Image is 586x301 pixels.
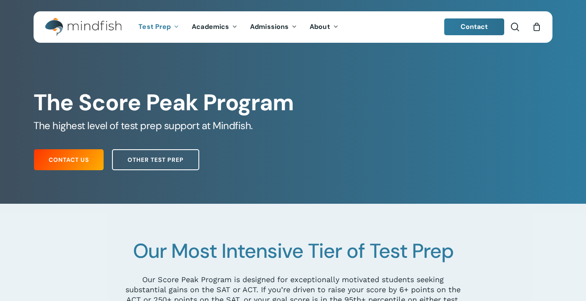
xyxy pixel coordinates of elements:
[244,23,303,31] a: Admissions
[303,23,345,31] a: About
[128,156,184,164] span: Other Test Prep
[132,11,344,43] nav: Main Menu
[133,238,453,264] span: Our Most Intensive Tier of Test Prep
[310,22,330,31] span: About
[34,11,552,43] header: Main Menu
[192,22,229,31] span: Academics
[185,23,244,31] a: Academics
[138,22,171,31] span: Test Prep
[250,22,289,31] span: Admissions
[112,149,199,170] a: Other Test Prep
[132,23,185,31] a: Test Prep
[34,89,552,116] h1: The Score Peak Program
[34,149,104,170] a: Contact Us
[49,156,89,164] span: Contact Us
[34,119,552,132] h5: The highest level of test prep support at Mindfish.
[444,18,505,35] a: Contact
[461,22,488,31] span: Contact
